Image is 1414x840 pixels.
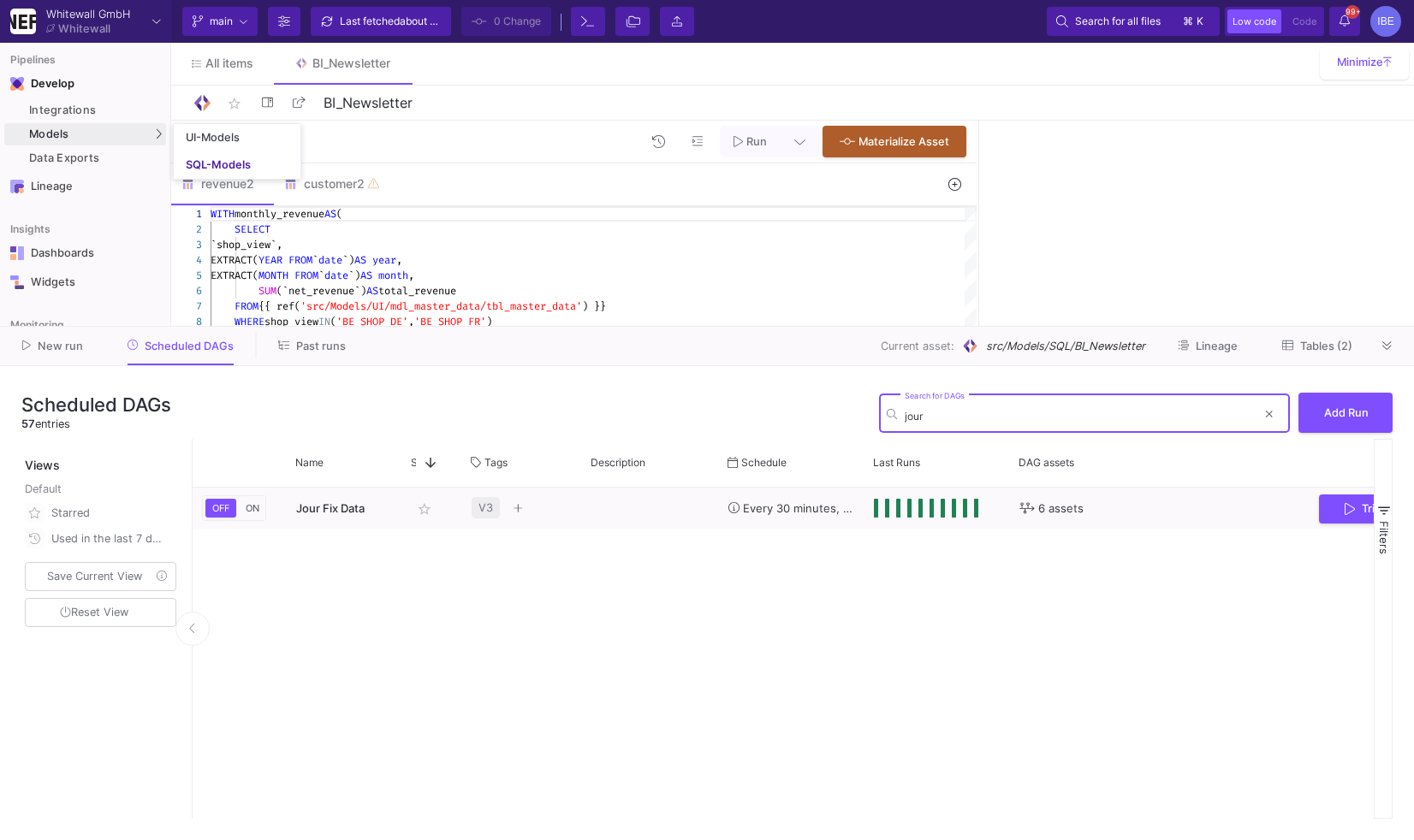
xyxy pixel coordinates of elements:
h3: Scheduled DAGs [21,393,171,416]
span: FROM [235,299,258,313]
span: IN [318,315,330,328]
div: SQL-Models [186,158,251,172]
img: SQL-Model type child icon [284,178,297,191]
span: AS [366,284,378,298]
span: monthly_revenue [235,207,324,221]
button: Save Current View [25,562,176,591]
div: BI_Newsletter [312,56,390,70]
span: , [408,315,414,328]
span: about 1 hour ago [400,15,479,27]
span: `shop_view`, [211,238,282,251]
span: 6 assets [1038,488,1084,529]
span: 'BE_SHOP_DE' [336,315,408,328]
span: Run [746,135,767,148]
span: 'BE_SHOP_FR' [414,315,486,328]
div: Lineage [31,180,142,193]
button: Low code [1227,9,1281,33]
div: Data Exports [29,151,162,165]
button: Tables (2) [1262,333,1373,359]
span: total_revenue [378,284,456,298]
mat-icon: star_border [414,499,435,519]
span: AS [324,207,336,221]
div: entries [21,416,171,432]
span: Current asset: [881,338,954,354]
img: Tab icon [294,56,309,71]
a: SQL-Models [174,151,300,179]
input: Search... [905,410,1257,423]
button: Lineage [1157,333,1258,359]
span: `) [348,269,360,282]
div: Develop [31,77,56,91]
span: , [408,269,414,282]
button: 99+ [1329,7,1360,36]
div: customer2 [284,177,383,191]
span: Models [29,127,69,141]
div: 3 [171,237,202,252]
span: main [210,9,233,34]
span: All items [205,56,253,70]
span: Jour Fix Data [296,501,365,515]
div: Dashboards [31,246,142,260]
span: date [318,253,342,267]
span: Scheduled DAGs [145,340,234,352]
span: Tables (2) [1300,340,1352,352]
span: Name [295,456,324,469]
span: DAG assets [1019,456,1074,469]
div: 4 [171,252,202,268]
span: WITH [211,207,235,221]
span: Last Runs [873,456,920,469]
mat-icon: star_border [224,93,245,114]
img: Navigation icon [10,246,24,260]
span: ` [312,253,318,267]
div: 2 [171,222,202,237]
button: Search for all files⌘k [1047,7,1220,36]
div: UI-Models [186,131,240,145]
button: Code [1287,9,1322,33]
button: Reset View [25,598,176,628]
button: Past runs [258,333,366,359]
div: Starred [51,500,166,526]
span: WHERE [235,315,264,328]
div: IBE [1370,6,1401,37]
span: {{ ref( [258,299,300,313]
span: ` [318,269,324,282]
div: Integrations [29,104,162,117]
span: ) [486,315,492,328]
span: `) [342,253,354,267]
span: OFF [209,502,233,514]
a: Navigation iconWidgets [4,269,166,296]
div: Whitewall [58,23,110,34]
button: OFF [205,499,236,518]
span: SUM [258,284,276,298]
button: main [182,7,258,36]
div: Default [25,481,180,500]
span: New run [38,340,83,352]
span: Search for all files [1075,9,1161,34]
img: Logo [192,92,213,114]
span: year [372,253,396,267]
button: Last fetchedabout 1 hour ago [311,7,451,36]
span: FROM [294,269,318,282]
span: ( [330,315,336,328]
span: date [324,269,348,282]
img: Navigation icon [10,77,24,91]
span: MONTH [258,269,288,282]
div: 8 [171,314,202,329]
mat-expansion-panel-header: Navigation iconDevelop [4,70,166,98]
span: 57 [21,417,35,430]
img: YZ4Yr8zUCx6JYM5gIgaTIQYeTXdcwQjnYC8iZtTV.png [10,9,36,34]
a: Data Exports [4,147,166,169]
button: Run [720,126,781,157]
a: UI-Models [174,124,300,151]
button: ⌘k [1178,11,1210,32]
button: New run [2,333,104,359]
span: k [1197,11,1203,32]
button: Starred [21,500,180,526]
span: ⌘ [1183,11,1193,32]
div: Used in the last 7 days [51,526,166,552]
span: month [378,269,408,282]
div: revenue2 [181,177,264,191]
div: 5 [171,268,202,283]
a: Navigation iconDashboards [4,240,166,267]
